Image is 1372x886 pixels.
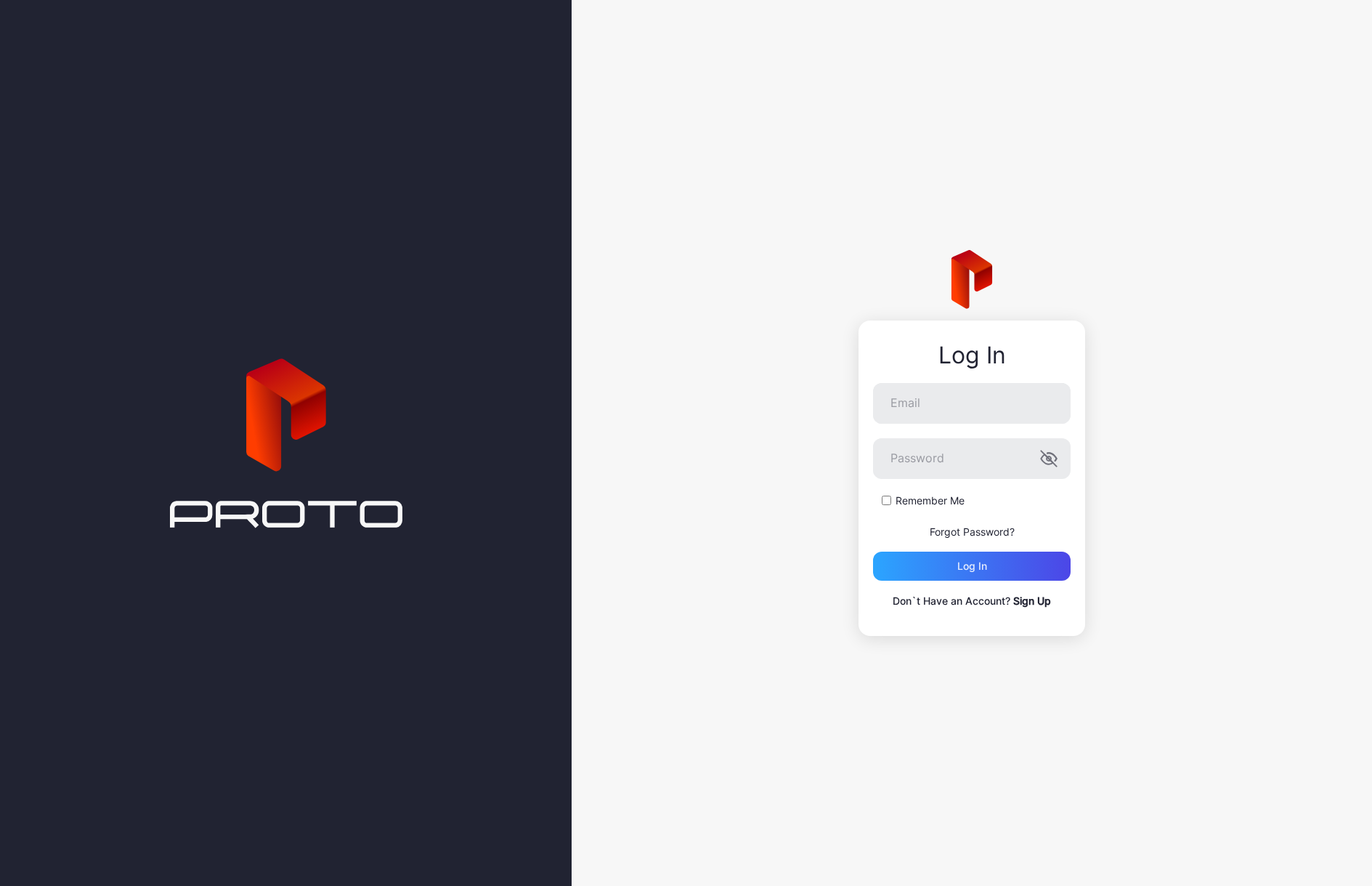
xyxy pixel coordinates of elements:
div: Log in [957,560,987,572]
input: Password [873,438,1071,479]
input: Email [873,383,1071,424]
a: Forgot Password? [930,525,1015,538]
label: Remember Me [896,494,965,508]
p: Don`t Have an Account? [873,592,1071,610]
button: Log in [873,552,1071,581]
div: Log In [873,342,1071,369]
button: Password [1040,450,1058,467]
a: Sign Up [1013,595,1051,607]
